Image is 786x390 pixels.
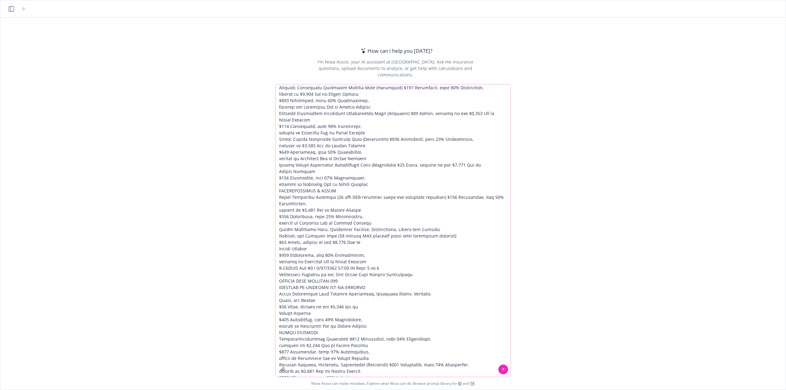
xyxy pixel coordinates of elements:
[309,59,482,78] div: I'm Nova Assist, your AI assistant at [GEOGRAPHIC_DATA]. Ask me insurance questions, upload docum...
[470,381,475,386] a: TR
[311,377,475,390] span: Nova Assist can make mistakes. Explore what Nova can do: Browse prompt library for and
[275,84,511,377] textarea: 6-L9IPSU Dol #6 S 3/26/0083 71:34 AM Cons 2 ad 9 Elitseddoei Temporin ut lab Etdo Magna Aliq Enim...
[359,47,432,55] div: How can I help you [DATE]?
[458,381,462,386] a: BI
